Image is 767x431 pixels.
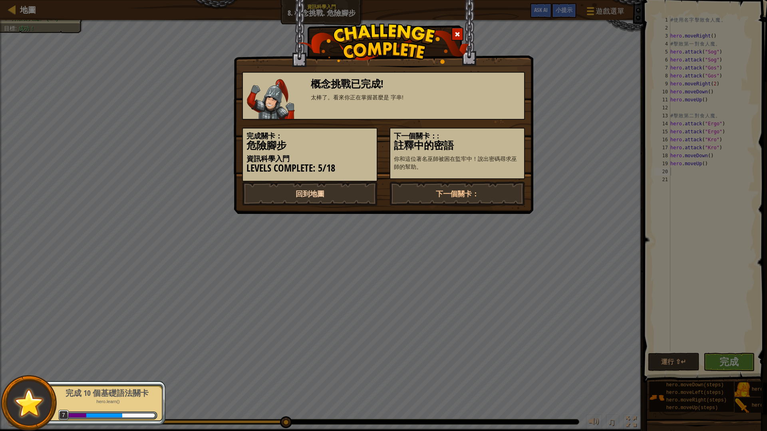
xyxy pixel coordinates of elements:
div: 太棒了。看來你正在掌握甚麼是 字串! [311,93,521,101]
p: hero.learn() [57,399,157,405]
h5: 下一個關卡：: [394,132,521,140]
h3: 註釋中的密語 [394,140,521,151]
p: 你和這位著名巫師被困在監牢中！說出密碼尋求巫師的幫助。 [394,155,521,171]
img: default.png [11,385,47,421]
a: 下一個關卡： [389,182,525,206]
h3: 危險腳步 [246,140,373,151]
h3: 概念挑戰已完成! [311,79,521,89]
a: 回到地圖 [242,182,378,206]
h5: 資訊科學入門 [246,155,373,163]
span: 7 [58,410,69,421]
img: samurai.png [247,79,295,119]
h3: Levels Complete: 5/18 [246,163,373,174]
img: challenge_complete.png [298,24,469,64]
div: 完成 10 個基礎語法關卡 [57,388,157,399]
h5: 完成關卡： [246,132,373,140]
